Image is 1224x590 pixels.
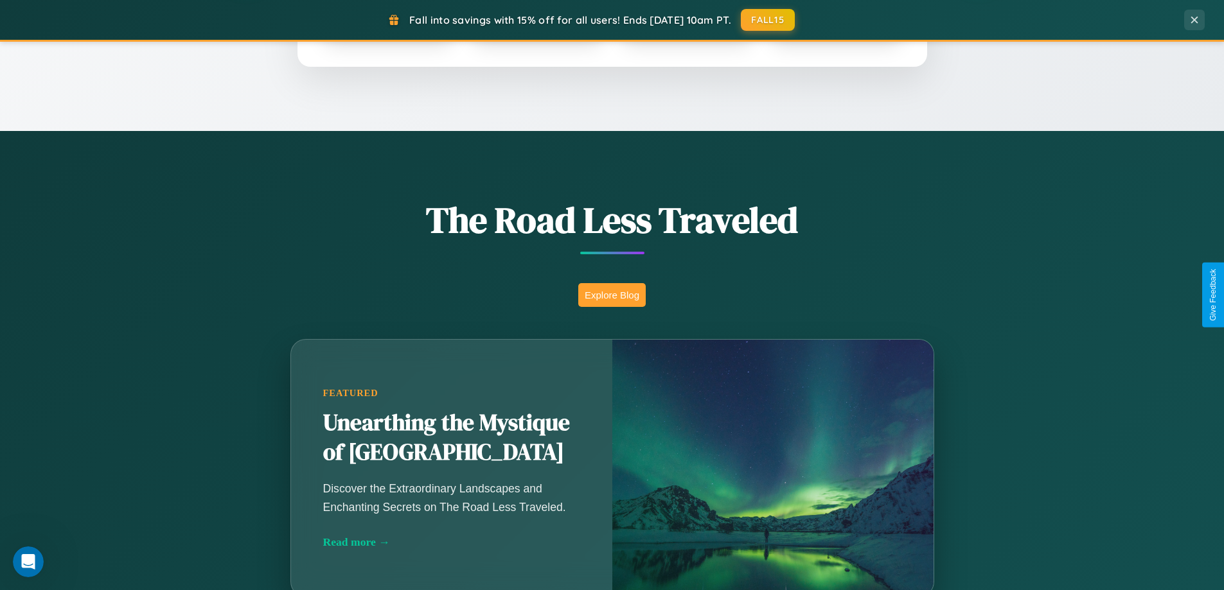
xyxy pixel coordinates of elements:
h1: The Road Less Traveled [227,195,998,245]
span: Fall into savings with 15% off for all users! Ends [DATE] 10am PT. [409,13,731,26]
div: Give Feedback [1209,269,1218,321]
button: Explore Blog [578,283,646,307]
h2: Unearthing the Mystique of [GEOGRAPHIC_DATA] [323,408,580,467]
div: Featured [323,388,580,399]
p: Discover the Extraordinary Landscapes and Enchanting Secrets on The Road Less Traveled. [323,480,580,516]
div: Read more → [323,535,580,549]
iframe: Intercom live chat [13,546,44,577]
button: FALL15 [741,9,795,31]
